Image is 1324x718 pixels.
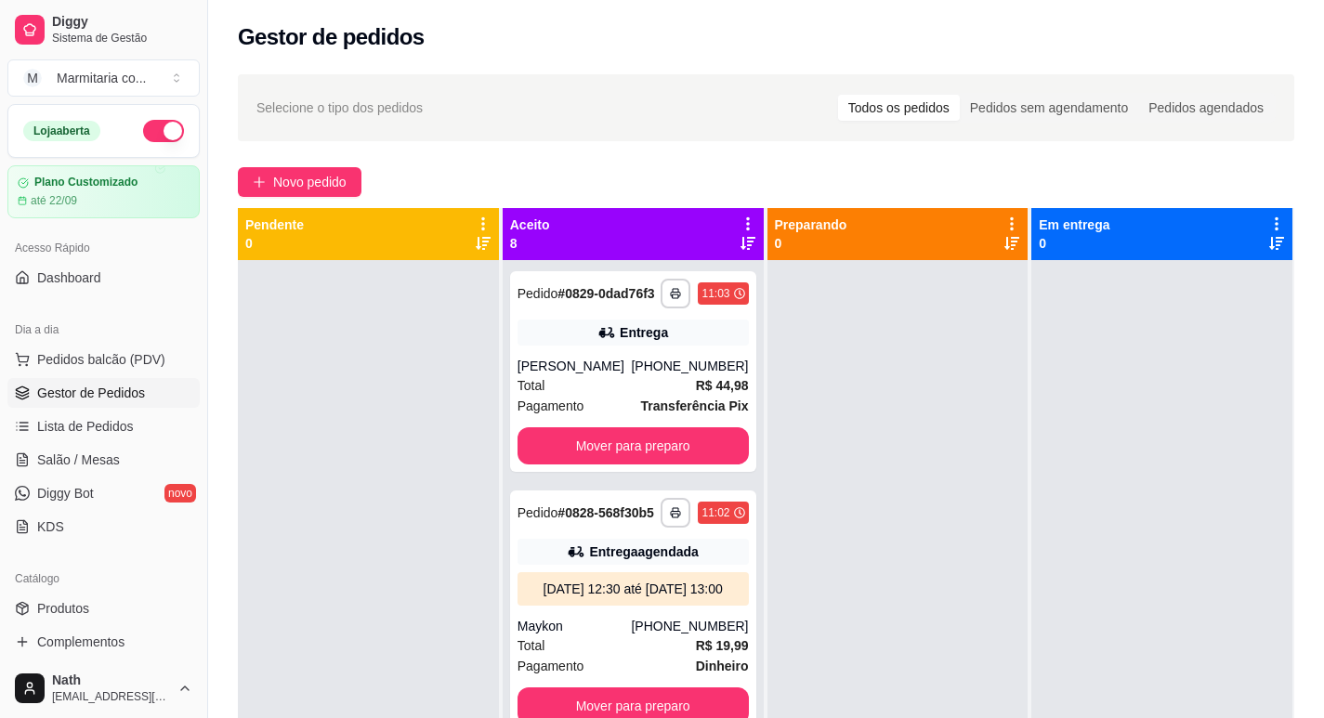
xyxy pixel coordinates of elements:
p: 0 [1039,234,1109,253]
span: Selecione o tipo dos pedidos [256,98,423,118]
div: Loja aberta [23,121,100,141]
a: Produtos [7,594,200,623]
span: Pedidos balcão (PDV) [37,350,165,369]
button: Select a team [7,59,200,97]
span: Total [518,375,545,396]
div: [DATE] 12:30 até [DATE] 13:00 [525,580,741,598]
span: Sistema de Gestão [52,31,192,46]
span: Diggy [52,14,192,31]
span: Pagamento [518,396,584,416]
a: Complementos [7,627,200,657]
div: [PERSON_NAME] [518,357,632,375]
h2: Gestor de pedidos [238,22,425,52]
span: Gestor de Pedidos [37,384,145,402]
a: Gestor de Pedidos [7,378,200,408]
div: Catálogo [7,564,200,594]
button: Nath[EMAIL_ADDRESS][DOMAIN_NAME] [7,666,200,711]
strong: # 0828-568f30b5 [557,505,654,520]
div: Dia a dia [7,315,200,345]
div: Todos os pedidos [838,95,960,121]
div: Acesso Rápido [7,233,200,263]
button: Novo pedido [238,167,361,197]
div: Maykon [518,617,632,635]
span: M [23,69,42,87]
button: Alterar Status [143,120,184,142]
div: [PHONE_NUMBER] [631,617,748,635]
span: Dashboard [37,268,101,287]
span: Pagamento [518,656,584,676]
button: Pedidos balcão (PDV) [7,345,200,374]
p: 0 [245,234,304,253]
span: KDS [37,517,64,536]
strong: R$ 44,98 [696,378,749,393]
button: Mover para preparo [518,427,749,464]
span: plus [253,176,266,189]
a: Salão / Mesas [7,445,200,475]
span: [EMAIL_ADDRESS][DOMAIN_NAME] [52,689,170,704]
span: Diggy Bot [37,484,94,503]
span: Produtos [37,599,89,618]
div: 11:03 [701,286,729,301]
article: Plano Customizado [34,176,138,189]
div: Entrega [620,323,668,342]
span: Pedido [518,505,558,520]
a: Dashboard [7,263,200,293]
strong: Transferência Pix [641,398,749,413]
strong: R$ 19,99 [696,638,749,653]
a: Lista de Pedidos [7,411,200,441]
a: Plano Customizadoaté 22/09 [7,165,200,218]
span: Pedido [518,286,558,301]
p: Preparando [775,215,847,234]
strong: Dinheiro [696,659,749,673]
div: Entrega agendada [589,542,698,561]
a: Diggy Botnovo [7,478,200,508]
div: [PHONE_NUMBER] [631,357,748,375]
span: Salão / Mesas [37,450,120,469]
div: Pedidos sem agendamento [960,95,1138,121]
p: Aceito [510,215,550,234]
p: Pendente [245,215,304,234]
strong: # 0829-0dad76f3 [557,286,654,301]
span: Novo pedido [273,172,347,192]
div: Marmitaria co ... [57,69,146,87]
a: KDS [7,512,200,542]
span: Lista de Pedidos [37,417,134,436]
span: Nath [52,672,170,689]
article: até 22/09 [31,193,77,208]
p: Em entrega [1039,215,1109,234]
a: DiggySistema de Gestão [7,7,200,52]
div: 11:02 [701,505,729,520]
span: Total [518,635,545,656]
p: 0 [775,234,847,253]
div: Pedidos agendados [1138,95,1274,121]
span: Complementos [37,633,125,651]
p: 8 [510,234,550,253]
